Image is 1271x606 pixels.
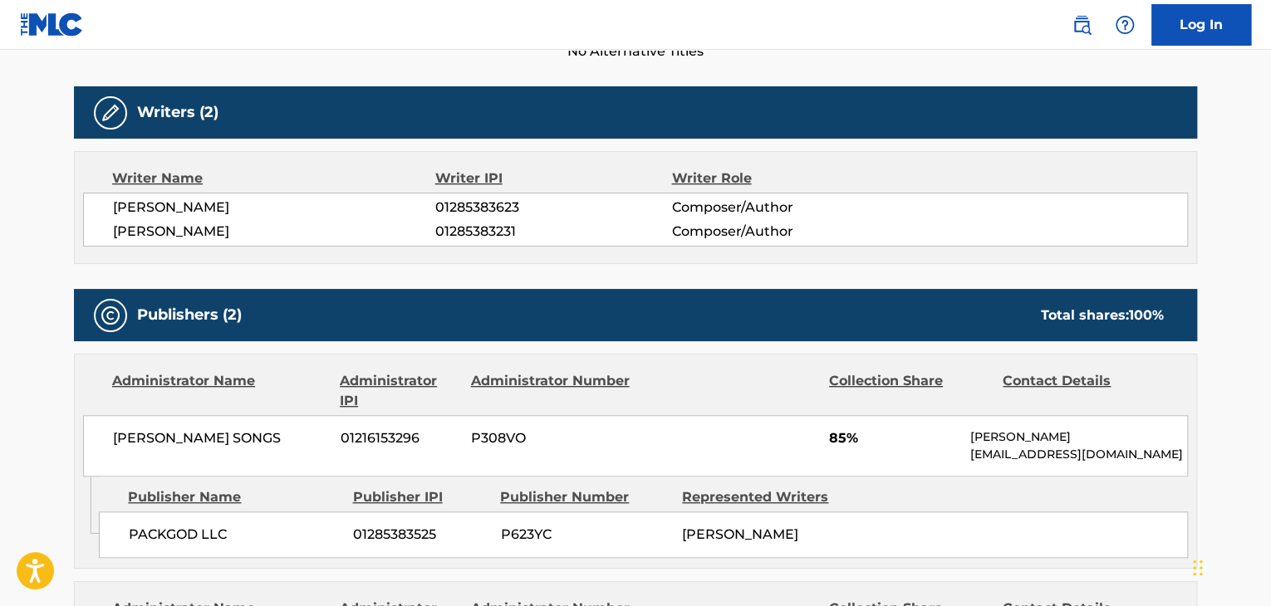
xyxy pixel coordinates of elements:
div: Represented Writers [682,487,851,507]
h5: Writers (2) [137,103,218,122]
span: [PERSON_NAME] [113,198,435,217]
span: 85% [829,428,958,448]
div: Administrator Name [112,371,327,411]
img: Publishers [101,305,120,325]
div: Contact Details [1003,371,1164,411]
img: Writers [101,103,120,123]
span: No Alternative Titles [74,42,1197,61]
img: help [1115,15,1135,35]
iframe: Chat Widget [1188,526,1271,606]
div: Publisher Number [500,487,670,507]
span: Composer/Author [671,222,886,242]
div: Administrator IPI [340,371,458,411]
img: search [1072,15,1092,35]
div: Publisher IPI [352,487,488,507]
span: [PERSON_NAME] SONGS [113,428,328,448]
p: [PERSON_NAME] [970,428,1187,446]
span: P308VO [471,428,632,448]
span: [PERSON_NAME] [113,222,435,242]
span: PACKGOD LLC [129,525,341,545]
div: Writer IPI [435,169,672,188]
span: 100 % [1129,307,1164,323]
span: 01216153296 [341,428,459,448]
a: Public Search [1065,8,1098,42]
span: P623YC [500,525,670,545]
div: Help [1108,8,1141,42]
div: Publisher Name [128,487,340,507]
div: Total shares: [1041,305,1164,325]
img: MLC Logo [20,12,84,37]
span: 01285383623 [435,198,671,217]
p: [EMAIL_ADDRESS][DOMAIN_NAME] [970,446,1187,463]
h5: Publishers (2) [137,305,242,325]
div: Administrator Number [470,371,631,411]
a: Log In [1151,4,1251,46]
div: Drag [1193,543,1203,593]
span: [PERSON_NAME] [682,526,798,542]
div: Writer Name [112,169,435,188]
span: 01285383525 [353,525,488,545]
span: 01285383231 [435,222,671,242]
span: Composer/Author [671,198,886,217]
div: Collection Share [829,371,990,411]
div: Writer Role [671,169,886,188]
